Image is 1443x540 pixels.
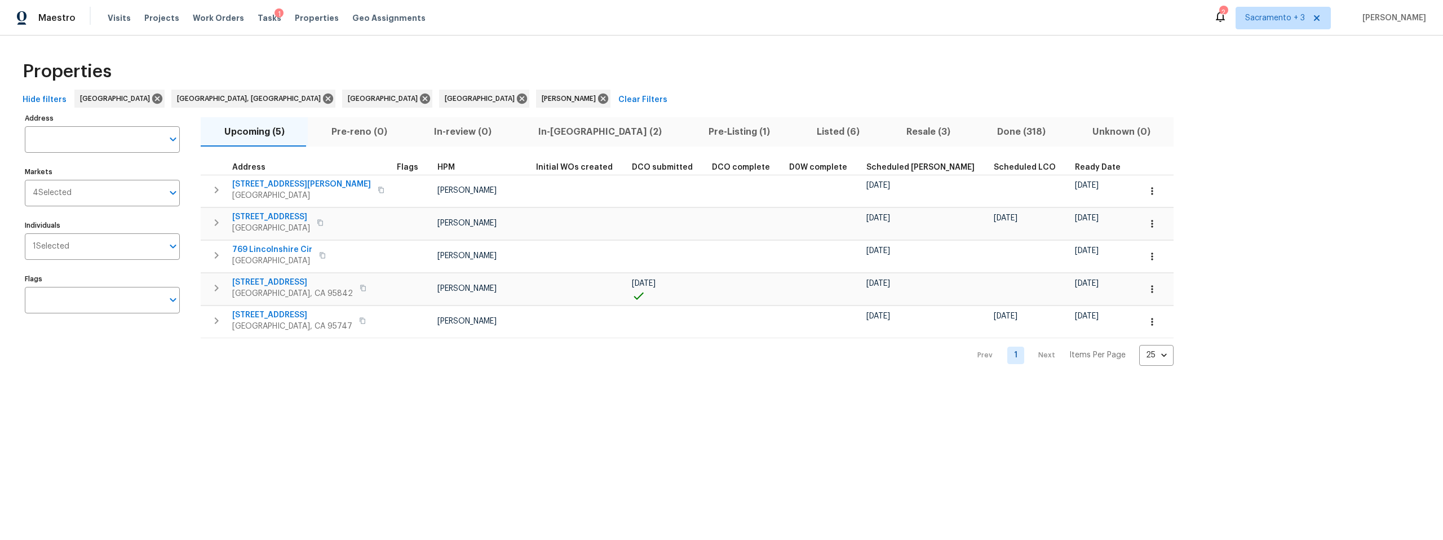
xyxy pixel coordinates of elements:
[342,90,432,108] div: [GEOGRAPHIC_DATA]
[866,182,890,189] span: [DATE]
[445,93,519,104] span: [GEOGRAPHIC_DATA]
[1075,182,1099,189] span: [DATE]
[232,309,352,321] span: [STREET_ADDRESS]
[80,93,154,104] span: [GEOGRAPHIC_DATA]
[994,312,1017,320] span: [DATE]
[1245,12,1305,24] span: Sacramento + 3
[618,93,667,107] span: Clear Filters
[1075,247,1099,255] span: [DATE]
[165,292,181,308] button: Open
[232,288,353,299] span: [GEOGRAPHIC_DATA], CA 95842
[980,124,1062,140] span: Done (318)
[437,252,497,260] span: [PERSON_NAME]
[866,280,890,287] span: [DATE]
[614,90,672,110] button: Clear Filters
[33,188,72,198] span: 4 Selected
[521,124,678,140] span: In-[GEOGRAPHIC_DATA] (2)
[23,66,112,77] span: Properties
[1007,347,1024,364] a: Goto page 1
[348,93,422,104] span: [GEOGRAPHIC_DATA]
[437,187,497,194] span: [PERSON_NAME]
[18,90,71,110] button: Hide filters
[193,12,244,24] span: Work Orders
[632,280,656,287] span: [DATE]
[632,163,693,171] span: DCO submitted
[967,345,1174,366] nav: Pagination Navigation
[1069,349,1126,361] p: Items Per Page
[165,131,181,147] button: Open
[712,163,770,171] span: DCO complete
[25,276,180,282] label: Flags
[295,12,339,24] span: Properties
[25,222,180,229] label: Individuals
[258,14,281,22] span: Tasks
[1075,312,1099,320] span: [DATE]
[994,214,1017,222] span: [DATE]
[1139,340,1174,370] div: 25
[232,211,310,223] span: [STREET_ADDRESS]
[232,244,312,255] span: 769 Lincolnshire Cir
[437,163,455,171] span: HPM
[866,163,975,171] span: Scheduled [PERSON_NAME]
[397,163,418,171] span: Flags
[25,115,180,122] label: Address
[542,93,600,104] span: [PERSON_NAME]
[800,124,876,140] span: Listed (6)
[177,93,325,104] span: [GEOGRAPHIC_DATA], [GEOGRAPHIC_DATA]
[1075,124,1167,140] span: Unknown (0)
[692,124,786,140] span: Pre-Listing (1)
[417,124,508,140] span: In-review (0)
[1219,7,1227,18] div: 2
[232,179,371,190] span: [STREET_ADDRESS][PERSON_NAME]
[275,8,284,20] div: 1
[74,90,165,108] div: [GEOGRAPHIC_DATA]
[232,223,310,234] span: [GEOGRAPHIC_DATA]
[437,317,497,325] span: [PERSON_NAME]
[144,12,179,24] span: Projects
[866,312,890,320] span: [DATE]
[1358,12,1426,24] span: [PERSON_NAME]
[232,163,265,171] span: Address
[165,238,181,254] button: Open
[437,285,497,293] span: [PERSON_NAME]
[789,163,847,171] span: D0W complete
[232,255,312,267] span: [GEOGRAPHIC_DATA]
[439,90,529,108] div: [GEOGRAPHIC_DATA]
[536,90,610,108] div: [PERSON_NAME]
[23,93,67,107] span: Hide filters
[232,321,352,332] span: [GEOGRAPHIC_DATA], CA 95747
[536,163,613,171] span: Initial WOs created
[1075,214,1099,222] span: [DATE]
[315,124,404,140] span: Pre-reno (0)
[165,185,181,201] button: Open
[437,219,497,227] span: [PERSON_NAME]
[1075,280,1099,287] span: [DATE]
[33,242,69,251] span: 1 Selected
[866,214,890,222] span: [DATE]
[352,12,426,24] span: Geo Assignments
[866,247,890,255] span: [DATE]
[994,163,1056,171] span: Scheduled LCO
[1075,163,1121,171] span: Ready Date
[232,277,353,288] span: [STREET_ADDRESS]
[232,190,371,201] span: [GEOGRAPHIC_DATA]
[108,12,131,24] span: Visits
[25,169,180,175] label: Markets
[38,12,76,24] span: Maestro
[889,124,967,140] span: Resale (3)
[207,124,301,140] span: Upcoming (5)
[171,90,335,108] div: [GEOGRAPHIC_DATA], [GEOGRAPHIC_DATA]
